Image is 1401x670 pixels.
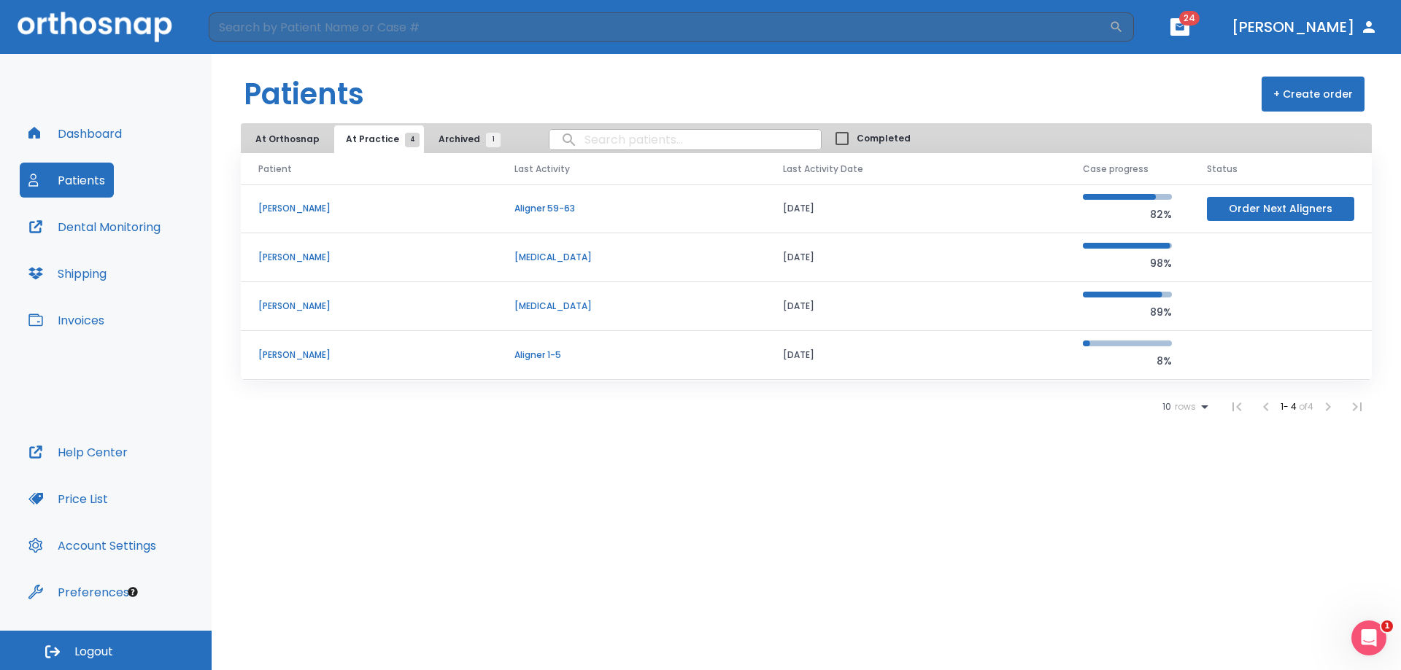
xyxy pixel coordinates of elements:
[765,282,1065,331] td: [DATE]
[346,133,412,146] span: At Practice
[20,256,115,291] button: Shipping
[514,300,748,313] p: [MEDICAL_DATA]
[549,125,821,154] input: search
[258,251,479,264] p: [PERSON_NAME]
[74,644,113,660] span: Logout
[1207,163,1238,176] span: Status
[20,574,138,609] button: Preferences
[258,348,479,362] p: [PERSON_NAME]
[1179,11,1200,26] span: 24
[1262,77,1365,112] button: + Create order
[18,12,172,42] img: Orthosnap
[514,348,748,362] p: Aligner 1-5
[405,133,420,147] span: 4
[20,528,165,563] button: Account Settings
[514,251,748,264] p: [MEDICAL_DATA]
[244,125,331,153] button: At Orthosnap
[1381,620,1393,632] span: 1
[1083,352,1172,370] p: 8%
[857,132,911,145] span: Completed
[209,12,1109,42] input: Search by Patient Name or Case #
[1299,400,1313,413] span: of 4
[514,202,748,215] p: Aligner 59-63
[783,163,863,176] span: Last Activity Date
[126,585,139,599] div: Tooltip anchor
[1083,303,1172,321] p: 89%
[1281,400,1299,413] span: 1 - 4
[20,435,136,470] button: Help Center
[1171,402,1196,412] span: rows
[1207,197,1354,221] button: Order Next Aligners
[486,133,501,147] span: 1
[20,303,113,338] button: Invoices
[20,209,169,244] button: Dental Monitoring
[1351,620,1386,655] iframe: Intercom live chat
[258,163,292,176] span: Patient
[765,233,1065,282] td: [DATE]
[765,184,1065,233] td: [DATE]
[1083,163,1149,176] span: Case progress
[258,300,479,313] p: [PERSON_NAME]
[1226,14,1383,40] button: [PERSON_NAME]
[1083,254,1172,272] p: 98%
[258,202,479,215] p: [PERSON_NAME]
[20,116,131,151] button: Dashboard
[1083,206,1172,223] p: 82%
[20,481,117,516] button: Price List
[20,163,114,198] button: Patients
[765,331,1065,380] td: [DATE]
[1162,402,1171,412] span: 10
[514,163,570,176] span: Last Activity
[244,125,508,153] div: tabs
[439,133,493,146] span: Archived
[244,72,364,116] h1: Patients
